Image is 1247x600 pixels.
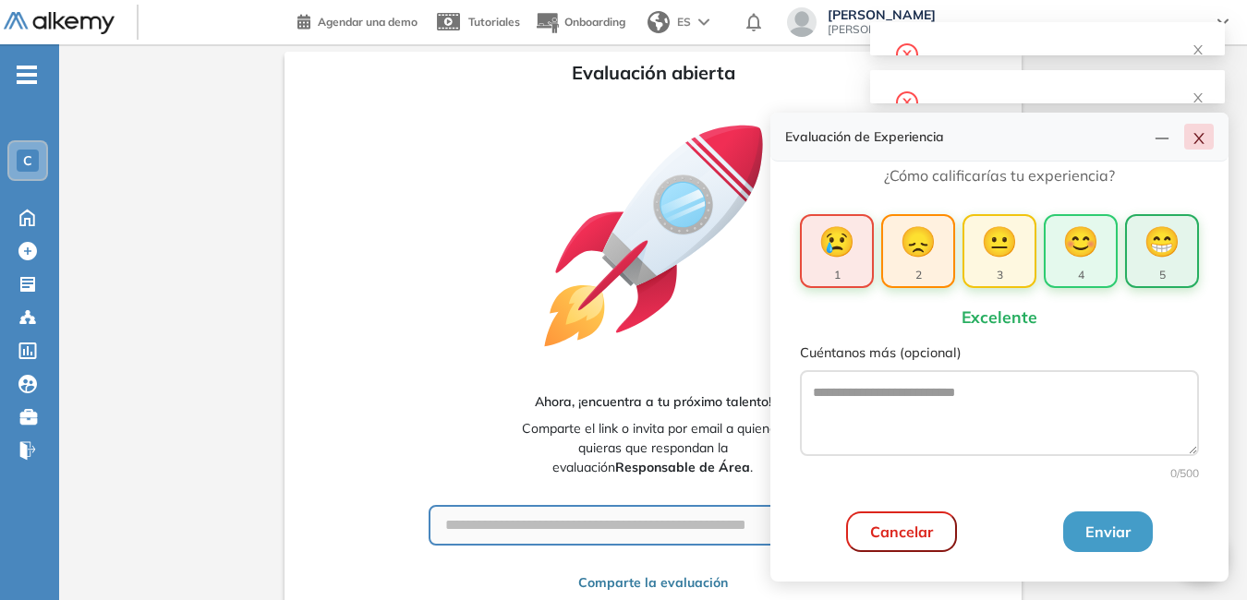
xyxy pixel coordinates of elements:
i: - [17,73,37,77]
label: Cuéntanos más (opcional) [800,343,1199,364]
span: close [1192,131,1206,146]
h4: Evaluación de Experiencia [785,129,1147,145]
p: ¿Cómo calificarías tu experiencia? [800,164,1199,186]
span: 😐 [981,219,1018,263]
button: 😊4 [1044,214,1118,288]
button: Cancelar [846,511,957,552]
button: Enviar [1063,511,1153,552]
span: Ahora, ¡encuentra a tu próximo talento! [535,392,771,412]
span: ES [677,14,691,30]
img: Logo [4,12,115,35]
button: 😞2 [881,214,955,288]
span: Onboarding [564,15,625,29]
span: 1 [834,267,841,283]
span: 3 [997,267,1003,283]
b: Responsable de Área [615,459,750,475]
span: Comparte la evaluación [578,573,728,593]
img: world [648,11,670,33]
a: Agendar una demo [297,9,418,31]
span: 😞 [900,219,937,263]
span: [PERSON_NAME] [828,7,1199,22]
div: 0 /500 [800,465,1199,482]
span: 😢 [818,219,855,263]
button: Onboarding [535,3,625,42]
span: 5 [1159,267,1166,283]
span: Agendar una demo [318,15,418,29]
span: [PERSON_NAME][EMAIL_ADDRESS][PERSON_NAME][DOMAIN_NAME] [828,22,1199,37]
span: C [23,153,32,168]
span: line [1155,131,1169,146]
span: close-circle [896,41,918,66]
div: Excelente [800,305,1199,314]
button: line [1147,124,1177,150]
span: close [1192,43,1205,56]
span: 😁 [1144,219,1180,263]
button: 😁5 [1125,214,1199,288]
span: Tutoriales [468,15,520,29]
span: close-circle [896,89,918,114]
button: 😢1 [800,214,874,288]
span: close [1192,91,1205,104]
button: close [1184,124,1214,150]
img: arrow [698,18,709,26]
button: 😐3 [962,214,1036,288]
span: 2 [915,267,922,283]
span: 😊 [1062,219,1099,263]
span: Comparte el link o invita por email a quienes quieras que respondan la evaluación . [507,419,799,477]
span: Evaluación abierta [572,59,735,87]
span: 4 [1078,267,1084,283]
